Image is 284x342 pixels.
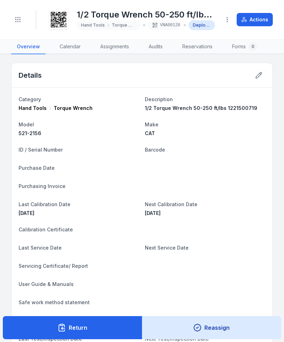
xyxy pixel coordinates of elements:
time: 16/12/2025, 12:00:00 am [145,210,161,216]
span: Torque Wrench [54,105,93,112]
span: Calibration Certificate [19,226,73,232]
span: 1/2 Torque Wrench 50-250 ft/lbs 1221500719 [145,105,257,111]
time: 16/6/2025, 12:00:00 am [19,210,34,216]
button: Actions [237,13,273,26]
span: 521-2156 [19,130,41,136]
span: Purchasing Invoice [19,183,66,189]
div: Deployed [189,20,215,30]
span: Category [19,96,41,102]
span: Torque Wrench [112,22,136,28]
span: Last Calibration Date [19,201,70,207]
span: Barcode [145,147,165,153]
span: ID / Serial Number [19,147,63,153]
span: Safe work method statement [19,299,90,305]
div: VNA00128 [148,20,181,30]
span: Model [19,121,34,127]
span: Make [145,121,158,127]
span: [DATE] [145,210,161,216]
span: Last Service Date [19,245,62,251]
a: Overview [11,40,46,54]
button: Return [3,316,142,339]
span: Hand Tools [19,105,47,112]
h2: Details [19,70,42,80]
a: Reservations [177,40,218,54]
span: Servicing Certificate/ Report [19,263,88,269]
button: Reassign [142,316,282,339]
span: Purchase Date [19,165,55,171]
a: Assignments [95,40,135,54]
span: User Guide & Manuals [19,281,74,287]
span: Next Service Date [145,245,189,251]
button: Toggle navigation [11,13,25,26]
a: Calendar [54,40,86,54]
div: 0 [249,42,257,51]
h1: 1/2 Torque Wrench 50-250 ft/lbs 1221500719 [77,9,215,20]
a: Forms0 [226,40,263,54]
span: Next Calibration Date [145,201,197,207]
span: [DATE] [19,210,34,216]
span: Description [145,96,173,102]
span: Hand Tools [81,22,105,28]
span: CAT [145,130,155,136]
a: Audits [143,40,168,54]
